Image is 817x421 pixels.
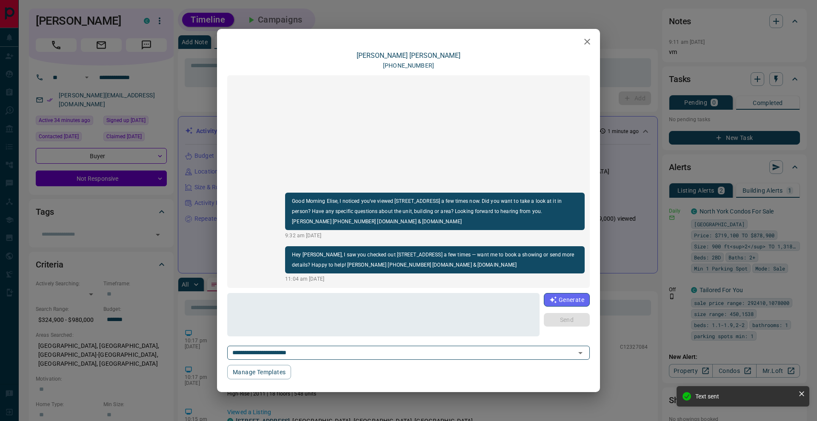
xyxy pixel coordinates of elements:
p: 11:04 am [DATE] [285,275,585,283]
button: Generate [544,293,590,307]
button: Open [574,347,586,359]
p: Good Morning Elise, I noticed you've viewed [STREET_ADDRESS] a few times now. Did you want to tak... [292,196,578,227]
p: [PHONE_NUMBER] [383,61,434,70]
div: Text sent [695,393,795,400]
p: Hey [PERSON_NAME], I saw you checked out [STREET_ADDRESS] a few times — want me to book a showing... [292,250,578,270]
a: [PERSON_NAME] [PERSON_NAME] [357,51,460,60]
p: 9:32 am [DATE] [285,232,585,239]
button: Manage Templates [227,365,291,379]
